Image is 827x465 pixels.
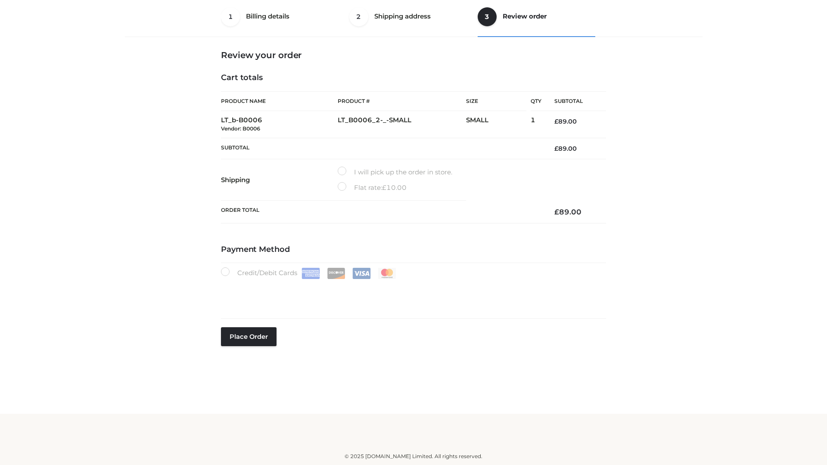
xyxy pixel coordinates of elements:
label: I will pick up the order in store. [338,167,452,178]
img: Discover [327,268,345,279]
th: Qty [531,91,541,111]
th: Size [466,92,526,111]
img: Mastercard [378,268,396,279]
th: Product # [338,91,466,111]
bdi: 89.00 [554,145,577,152]
img: Amex [302,268,320,279]
td: SMALL [466,111,531,138]
th: Subtotal [541,92,606,111]
th: Product Name [221,91,338,111]
label: Credit/Debit Cards [221,267,397,279]
span: £ [554,145,558,152]
span: £ [554,208,559,216]
bdi: 89.00 [554,118,577,125]
iframe: Secure payment input frame [219,277,604,309]
h3: Review your order [221,50,606,60]
h4: Cart totals [221,73,606,83]
div: © 2025 [DOMAIN_NAME] Limited. All rights reserved. [128,452,699,461]
button: Place order [221,327,277,346]
td: 1 [531,111,541,138]
img: Visa [352,268,371,279]
bdi: 10.00 [382,183,407,192]
th: Order Total [221,201,541,223]
td: LT_b-B0006 [221,111,338,138]
span: £ [382,183,386,192]
label: Flat rate: [338,182,407,193]
th: Subtotal [221,138,541,159]
span: £ [554,118,558,125]
td: LT_B0006_2-_-SMALL [338,111,466,138]
bdi: 89.00 [554,208,581,216]
h4: Payment Method [221,245,606,254]
small: Vendor: B0006 [221,125,260,132]
th: Shipping [221,159,338,201]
